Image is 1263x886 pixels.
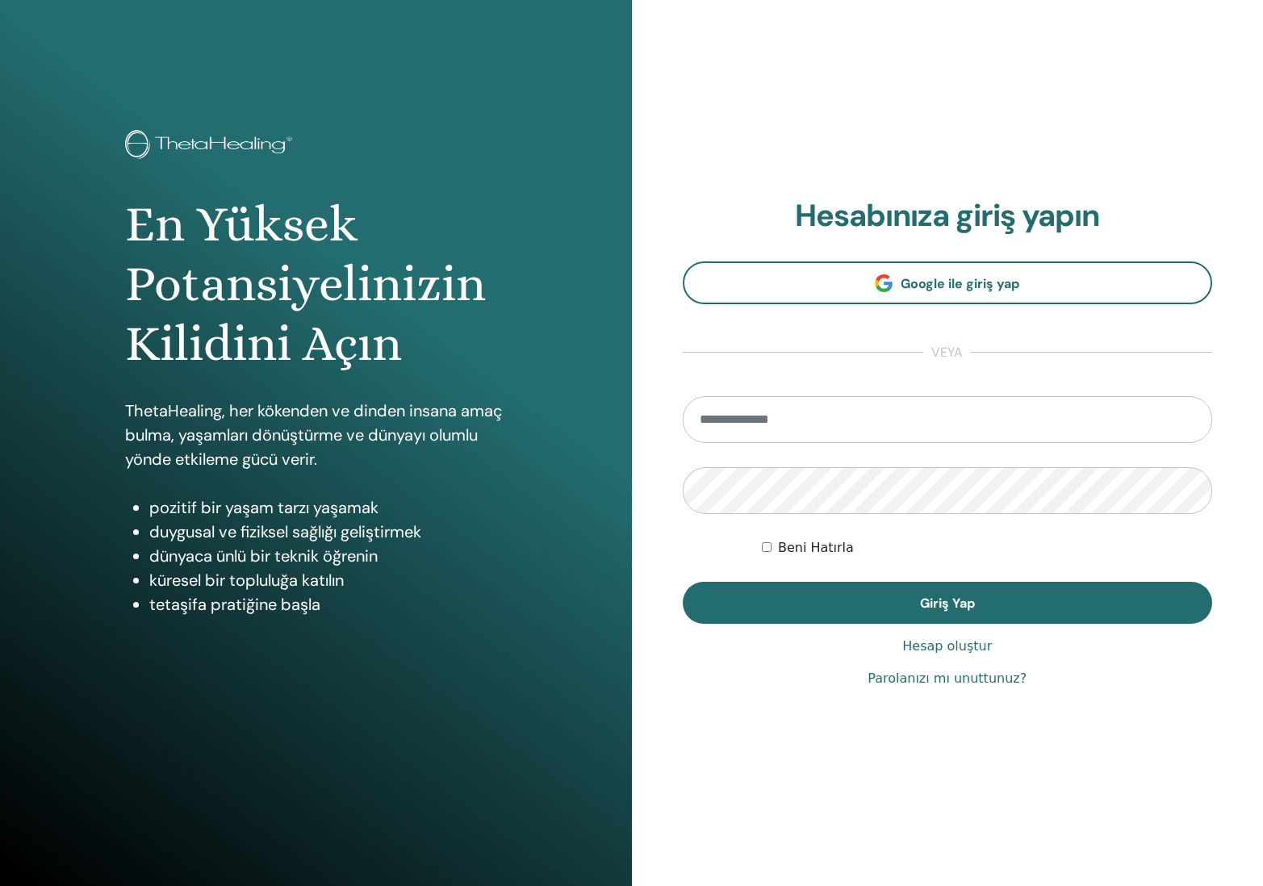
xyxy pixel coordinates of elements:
h2: Hesabınıza giriş yapın [683,198,1213,235]
a: Parolanızı mı unuttunuz? [868,669,1027,688]
a: Hesap oluştur [902,637,992,656]
li: dünyaca ünlü bir teknik öğrenin [149,544,506,568]
a: Google ile giriş yap [683,261,1213,304]
span: veya [923,343,971,362]
span: Google ile giriş yap [901,275,1019,292]
div: Keep me authenticated indefinitely or until I manually logout [762,538,1212,558]
h1: En Yüksek Potansiyelinizin Kilidini Açın [125,194,506,374]
li: tetaşifa pratiğine başla [149,592,506,616]
li: küresel bir topluluğa katılın [149,568,506,592]
button: Giriş Yap [683,582,1213,624]
label: Beni Hatırla [778,538,854,558]
span: Giriş Yap [920,595,975,612]
li: pozitif bir yaşam tarzı yaşamak [149,495,506,520]
p: ThetaHealing, her kökenden ve dinden insana amaç bulma, yaşamları dönüştürme ve dünyayı olumlu yö... [125,399,506,471]
li: duygusal ve fiziksel sağlığı geliştirmek [149,520,506,544]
